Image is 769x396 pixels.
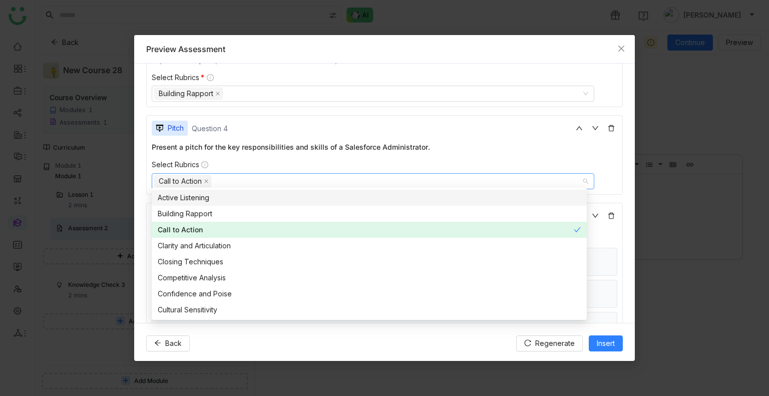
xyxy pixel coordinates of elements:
div: Closing Techniques [158,256,581,267]
nz-option-item: Closing Techniques [152,254,587,270]
button: Close [608,35,635,62]
img: question-icon [156,124,164,132]
div: Competitive Analysis [158,272,581,283]
div: Active Listening [158,192,581,203]
nz-select-item: Building Rapport [154,88,223,100]
div: Cultural Sensitivity [158,304,581,315]
span: Back [165,338,182,349]
div: Building Rapport [158,208,581,219]
div: Preview Assessment [146,43,623,55]
nz-option-item: Cultural Sensitivity [152,302,587,318]
div: Pitch [168,123,184,134]
span: Regenerate [535,338,575,349]
div: Building Rapport [159,88,213,99]
nz-option-item: Clarity and Articulation [152,238,587,254]
div: Clarity and Articulation [158,240,581,251]
nz-option-item: Active Listening [152,190,587,206]
div: Call to Action [159,176,202,187]
nz-option-item: Building Rapport [152,206,587,222]
div: Select Rubrics [152,160,617,169]
nz-select-item: Call to Action [154,175,211,187]
div: Confidence and Poise [158,288,581,299]
nz-option-item: Confidence and Poise [152,286,587,302]
div: Present a pitch for the key responsibilities and skills of a Salesforce Administrator. [152,142,617,152]
div: Call to Action [158,224,574,235]
span: Insert [597,338,615,349]
nz-option-item: Call to Action [152,222,587,238]
button: Regenerate [516,335,583,351]
div: Select Rubrics [152,73,617,82]
div: Question 4 [192,124,228,133]
button: Insert [589,335,623,351]
nz-option-item: Competitive Analysis [152,270,587,286]
button: Back [146,335,190,351]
